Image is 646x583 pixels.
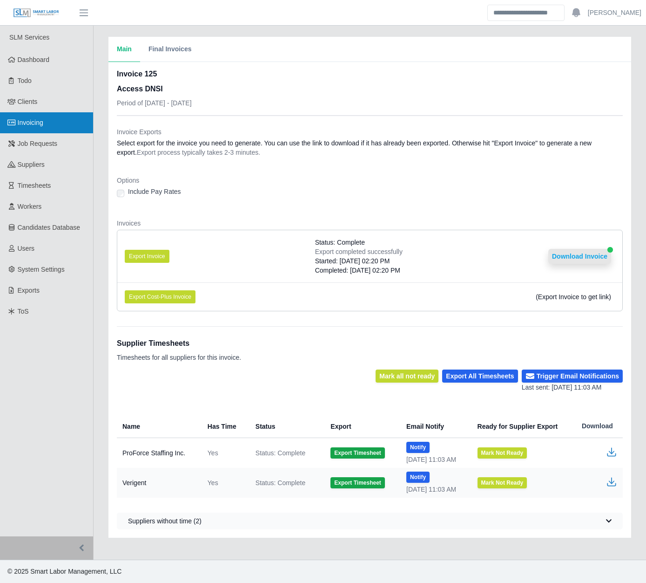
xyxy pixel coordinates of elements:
[315,247,403,256] div: Export completed successfully
[140,37,200,62] button: Final Invoices
[18,56,50,63] span: Dashboard
[125,290,195,303] button: Export Cost-Plus Invoice
[256,478,305,487] span: Status: Complete
[7,568,121,575] span: © 2025 Smart Labor Management, LLC
[406,455,462,464] div: [DATE] 11:03 AM
[574,415,623,438] th: Download
[117,353,241,362] p: Timesheets for all suppliers for this invoice.
[406,485,462,494] div: [DATE] 11:03 AM
[406,442,430,453] button: Notify
[470,415,574,438] th: Ready for Supplier Export
[200,438,248,468] td: Yes
[117,83,192,95] h3: Access DNSI
[117,127,623,137] dt: Invoice Exports
[108,37,140,62] button: Main
[117,338,241,349] h1: Supplier Timesheets
[13,8,60,18] img: SLM Logo
[117,513,623,529] button: Suppliers without time (2)
[18,266,65,273] span: System Settings
[117,219,623,228] dt: Invoices
[522,383,623,392] div: Last sent: [DATE] 11:03 AM
[117,138,623,157] dd: Select export for the invoice you need to generate. You can use the link to download if it has al...
[487,5,565,21] input: Search
[323,415,399,438] th: Export
[125,250,169,263] button: Export Invoice
[548,253,611,260] a: Download Invoice
[18,119,43,126] span: Invoicing
[478,477,527,488] button: Mark Not Ready
[330,477,384,488] button: Export Timesheet
[18,287,40,294] span: Exports
[18,245,35,252] span: Users
[406,472,430,483] button: Notify
[18,161,45,168] span: Suppliers
[256,448,305,458] span: Status: Complete
[117,98,192,108] p: Period of [DATE] - [DATE]
[117,69,192,80] h2: Invoice 125
[18,203,42,210] span: Workers
[248,415,323,438] th: Status
[18,308,29,315] span: ToS
[18,77,32,84] span: Todo
[315,266,403,275] div: Completed: [DATE] 02:20 PM
[137,149,260,156] span: Export process typically takes 2-3 minutes.
[315,256,403,266] div: Started: [DATE] 02:20 PM
[536,293,611,301] span: (Export Invoice to get link)
[376,370,438,383] button: Mark all not ready
[548,249,611,264] button: Download Invoice
[18,224,81,231] span: Candidates Database
[330,447,384,459] button: Export Timesheet
[128,187,181,196] label: Include Pay Rates
[117,438,200,468] td: ProForce Staffing Inc.
[18,98,38,105] span: Clients
[117,468,200,498] td: Verigent
[128,516,202,526] span: Suppliers without time (2)
[200,415,248,438] th: Has Time
[315,238,365,247] span: Status: Complete
[399,415,470,438] th: Email Notify
[442,370,518,383] button: Export All Timesheets
[478,447,527,459] button: Mark Not Ready
[200,468,248,498] td: Yes
[9,34,49,41] span: SLM Services
[522,370,623,383] button: Trigger Email Notifications
[117,176,623,185] dt: Options
[588,8,641,18] a: [PERSON_NAME]
[18,182,51,189] span: Timesheets
[117,415,200,438] th: Name
[18,140,58,147] span: Job Requests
